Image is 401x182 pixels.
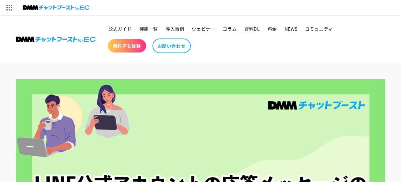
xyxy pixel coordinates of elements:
a: コミュニティ [301,22,337,35]
span: 導入事例 [166,26,184,31]
span: 機能一覧 [139,26,158,31]
a: 機能一覧 [136,22,162,35]
span: 無料デモ体験 [113,43,141,49]
a: 料金 [264,22,281,35]
img: サービス [1,1,17,14]
span: お問い合わせ [158,43,186,49]
span: 公式ガイド [108,26,132,31]
a: コラム [219,22,241,35]
a: 導入事例 [162,22,188,35]
span: 資料DL [244,26,260,31]
a: 資料DL [241,22,264,35]
img: 株式会社DMM Boost [16,37,96,42]
span: NEWS [285,26,297,31]
a: ウェビナー [188,22,219,35]
span: コラム [223,26,237,31]
img: チャットブーストforEC [23,3,90,12]
span: ウェビナー [192,26,215,31]
span: 料金 [268,26,277,31]
a: お問い合わせ [152,38,191,53]
a: 公式ガイド [105,22,136,35]
a: 無料デモ体験 [108,39,146,52]
span: コミュニティ [305,26,333,31]
a: NEWS [281,22,301,35]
